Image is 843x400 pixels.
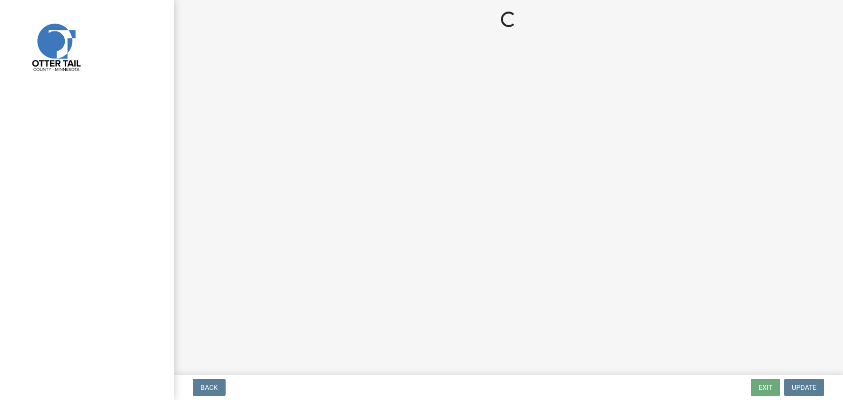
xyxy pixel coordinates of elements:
span: Back [200,384,218,391]
span: Update [792,384,816,391]
button: Exit [751,379,780,396]
button: Back [193,379,226,396]
button: Update [784,379,824,396]
img: Otter Tail County, Minnesota [19,10,92,83]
